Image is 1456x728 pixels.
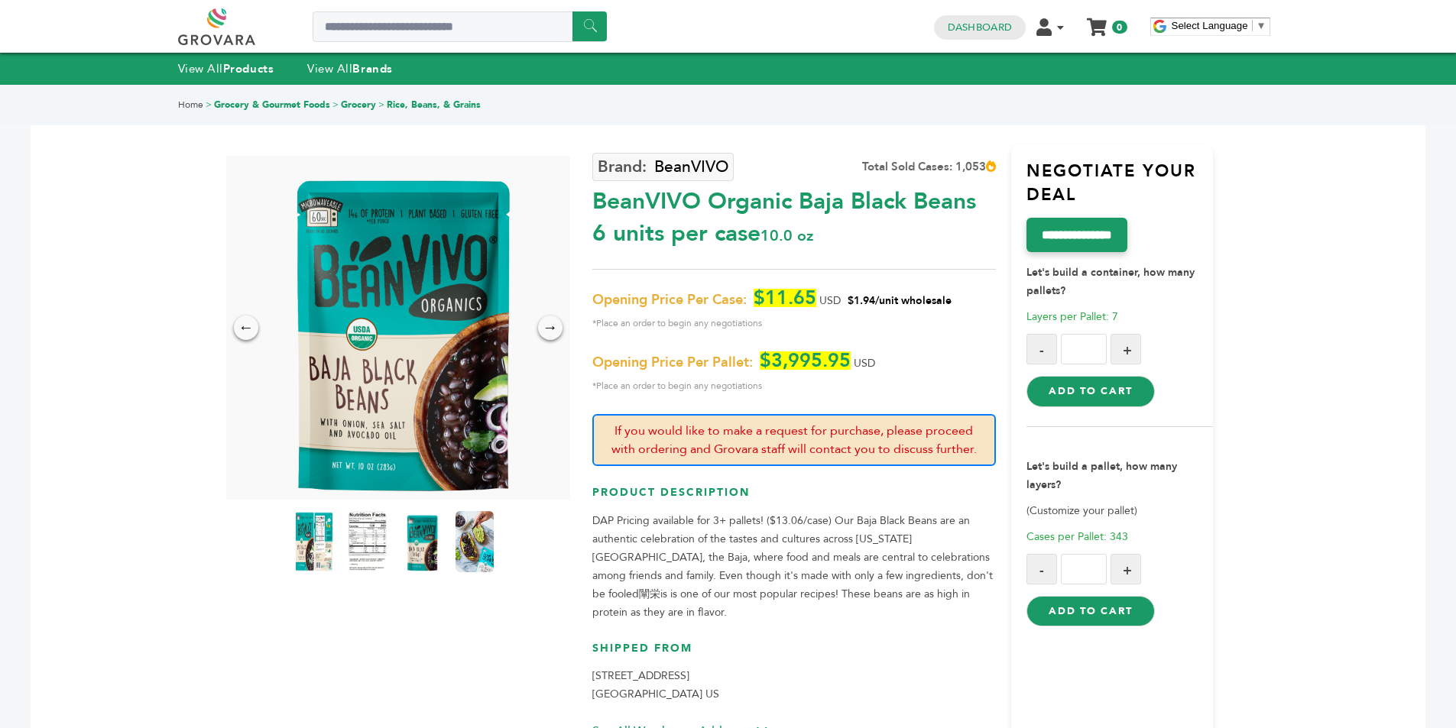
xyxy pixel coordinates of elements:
[854,356,875,370] span: USD
[592,485,996,512] h3: Product Description
[1112,21,1127,34] span: 0
[592,178,996,250] div: BeanVIVO Organic Baja Black Beans 6 units per case
[538,315,563,340] div: →
[1111,554,1141,584] button: +
[848,293,952,308] span: $1.94/unit wholesale
[592,153,734,181] a: BeanVIVO
[592,414,996,466] p: If you would like to make a request for purchase, please proceed with ordering and Grovara staff ...
[819,293,841,308] span: USD
[178,99,203,111] a: Home
[456,511,494,572] img: BeanVIVO Organic Baja Black Beans 6 units per case 10.0 oz
[1026,334,1057,364] button: -
[1026,554,1057,584] button: -
[341,99,376,111] a: Grocery
[1026,160,1213,218] h3: Negotiate Your Deal
[234,315,258,340] div: ←
[1252,20,1253,31] span: ​
[1172,20,1248,31] span: Select Language
[387,99,481,111] a: Rice, Beans, & Grains
[760,225,813,246] span: 10.0 oz
[592,291,747,309] span: Opening Price Per Case:
[206,99,212,111] span: >
[1257,20,1266,31] span: ▼
[1111,334,1141,364] button: +
[1026,309,1118,324] span: Layers per Pallet: 7
[1088,14,1105,30] a: My Cart
[178,61,274,76] a: View AllProducts
[307,61,393,76] a: View AllBrands
[1026,265,1195,298] strong: Let's build a container, how many pallets?
[349,511,387,572] img: BeanVIVO Organic Baja Black Beans 6 units per case 10.0 oz Nutrition Info
[592,377,996,395] span: *Place an order to begin any negotiations
[1026,502,1213,520] p: (Customize your pallet)
[592,512,996,622] p: DAP Pricing available for 3+ pallets! ($13.06/case) Our Baja Black Beans are an authentic celebra...
[402,511,440,572] img: BeanVIVO Organic Baja Black Beans 6 units per case 10.0 oz
[592,354,753,372] span: Opening Price Per Pallet:
[1172,20,1266,31] a: Select Language​
[948,21,1012,34] a: Dashboard
[592,641,996,668] h3: Shipped From
[760,351,851,370] span: $3,995.95
[295,511,333,572] img: BeanVIVO Organic Baja Black Beans 6 units per case 10.0 oz Product Label
[592,314,996,332] span: *Place an order to begin any negotiations
[862,159,996,175] div: Total Sold Cases: 1,053
[352,61,392,76] strong: Brands
[754,289,816,307] span: $11.65
[1026,596,1154,626] button: Add to Cart
[223,61,274,76] strong: Products
[214,99,330,111] a: Grocery & Gourmet Foods
[378,99,384,111] span: >
[332,99,339,111] span: >
[1026,529,1128,544] span: Cases per Pallet: 343
[1026,376,1154,406] button: Add to Cart
[1026,459,1177,492] strong: Let's build a pallet, how many layers?
[592,667,996,704] p: [STREET_ADDRESS] [GEOGRAPHIC_DATA] US
[313,11,607,42] input: Search a product or brand...
[261,156,528,500] img: BeanVIVO Organic Baja Black Beans 6 units per case 10.0 oz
